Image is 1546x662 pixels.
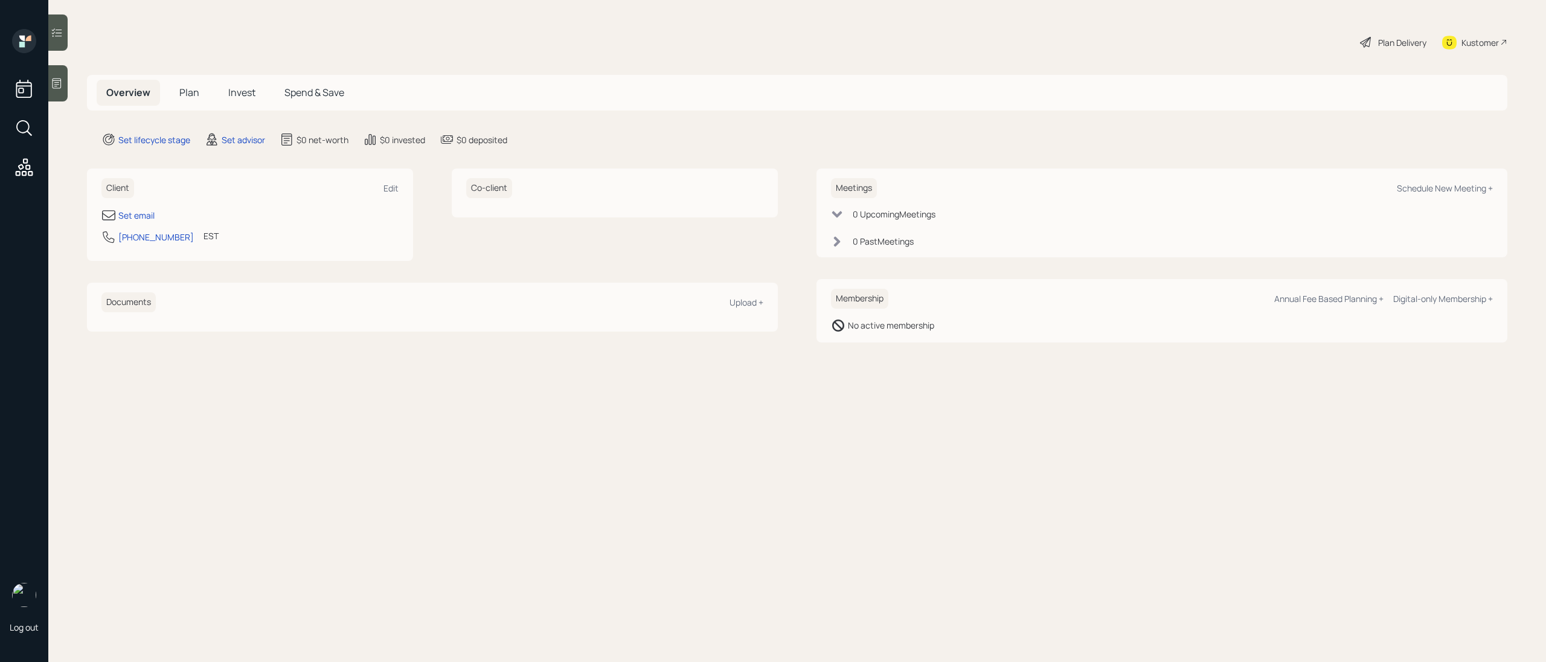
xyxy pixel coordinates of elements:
[204,230,219,242] div: EST
[457,133,507,146] div: $0 deposited
[284,86,344,99] span: Spend & Save
[1393,293,1493,304] div: Digital-only Membership +
[297,133,348,146] div: $0 net-worth
[101,178,134,198] h6: Client
[831,289,888,309] h6: Membership
[10,622,39,633] div: Log out
[380,133,425,146] div: $0 invested
[118,209,155,222] div: Set email
[831,178,877,198] h6: Meetings
[12,583,36,607] img: retirable_logo.png
[222,133,265,146] div: Set advisor
[1274,293,1384,304] div: Annual Fee Based Planning +
[106,86,150,99] span: Overview
[1461,36,1499,49] div: Kustomer
[101,292,156,312] h6: Documents
[118,231,194,243] div: [PHONE_NUMBER]
[466,178,512,198] h6: Co-client
[1378,36,1426,49] div: Plan Delivery
[118,133,190,146] div: Set lifecycle stage
[730,297,763,308] div: Upload +
[228,86,255,99] span: Invest
[853,208,935,220] div: 0 Upcoming Meeting s
[848,319,934,332] div: No active membership
[1397,182,1493,194] div: Schedule New Meeting +
[383,182,399,194] div: Edit
[853,235,914,248] div: 0 Past Meeting s
[179,86,199,99] span: Plan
